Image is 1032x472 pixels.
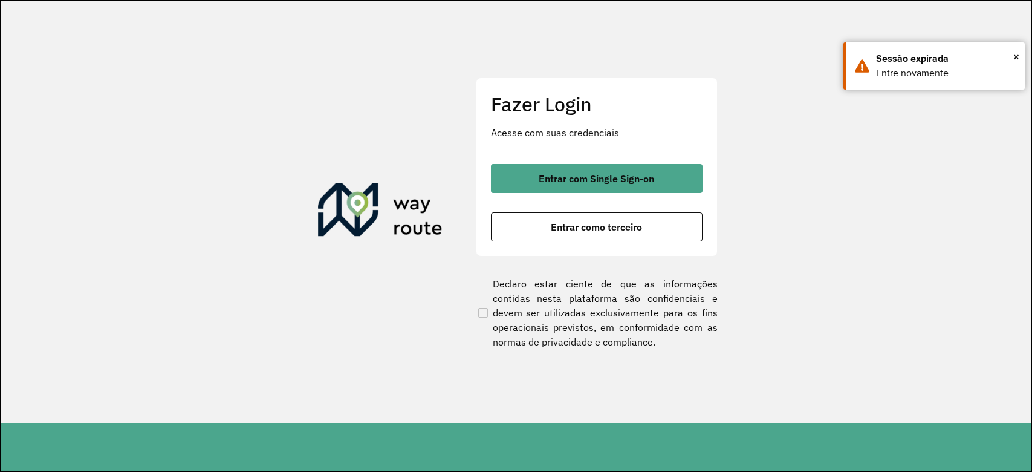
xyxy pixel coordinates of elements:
button: Close [1013,48,1019,66]
span: Entrar como terceiro [551,222,642,232]
button: button [491,212,703,241]
div: Entre novamente [876,66,1016,80]
button: button [491,164,703,193]
p: Acesse com suas credenciais [491,125,703,140]
span: Entrar com Single Sign-on [539,174,654,183]
span: × [1013,48,1019,66]
label: Declaro estar ciente de que as informações contidas nesta plataforma são confidenciais e devem se... [476,277,718,349]
div: Sessão expirada [876,51,1016,66]
h2: Fazer Login [491,93,703,116]
img: Roteirizador AmbevTech [318,183,443,241]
